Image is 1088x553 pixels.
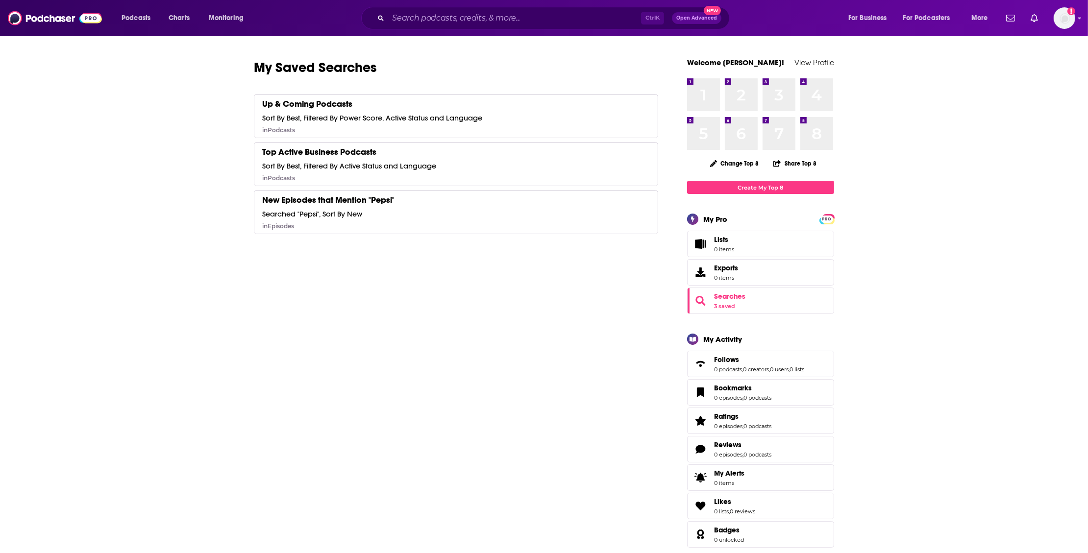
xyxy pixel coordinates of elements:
span: Reviews [714,440,742,449]
span: Likes [687,493,834,519]
a: 0 users [770,366,789,373]
button: open menu [897,10,964,26]
span: , [742,394,743,401]
span: For Business [848,11,887,25]
button: Change Top 8 [704,157,765,169]
span: Monitoring [209,11,244,25]
a: 0 reviews [730,508,755,515]
a: Follows [691,357,710,371]
a: View Profile [794,58,834,67]
a: Ratings [714,412,771,421]
span: Follows [687,351,834,377]
button: Share Top 8 [773,154,817,173]
a: 0 episodes [714,423,742,430]
button: open menu [841,10,899,26]
button: open menu [202,10,256,26]
button: open menu [964,10,1000,26]
span: For Podcasters [903,11,950,25]
a: Ratings [691,414,710,428]
a: Searches [691,294,710,308]
span: Bookmarks [714,384,752,392]
a: Badges [714,526,744,534]
span: , [769,366,770,373]
a: 0 unlocked [714,536,744,543]
span: Reviews [687,436,834,462]
div: My Activity [703,335,742,344]
a: 0 episodes [714,394,742,401]
div: in Episodes [262,222,294,230]
span: New [704,6,721,15]
a: 0 podcasts [743,451,771,458]
span: Lists [714,235,728,244]
a: Exports [687,259,834,286]
span: Badges [714,526,740,534]
span: Podcasts [122,11,150,25]
span: Bookmarks [687,379,834,406]
div: Sort By Best, Filtered By Power Score, Active Status and Language [262,113,482,122]
span: 0 items [714,480,744,486]
span: , [742,366,743,373]
a: Create My Top 8 [687,181,834,194]
span: PRO [821,216,833,223]
a: My Alerts [687,464,834,491]
span: Exports [691,265,710,279]
div: Search podcasts, credits, & more... [371,7,739,29]
a: Lists [687,231,834,257]
span: Follows [714,355,739,364]
div: Searched "Pepsi", Sort By New [262,209,362,218]
a: Likes [691,499,710,513]
span: , [729,508,730,515]
span: Lists [691,237,710,251]
span: 0 items [714,274,738,281]
span: Ratings [687,408,834,434]
div: in Podcasts [262,126,295,134]
span: My Alerts [691,471,710,484]
a: Bookmarks [714,384,771,392]
a: Welcome [PERSON_NAME]! [687,58,784,67]
span: Ctrl K [641,12,664,24]
div: New Episodes that Mention "Pepsi" [262,194,395,205]
a: New Episodes that Mention "Pepsi"Searched "Pepsi", Sort By NewinEpisodes [254,190,658,234]
span: My Alerts [714,469,744,478]
a: Badges [691,528,710,541]
a: 3 saved [714,303,735,310]
span: Ratings [714,412,739,421]
a: 0 podcasts [743,423,771,430]
a: Searches [714,292,745,301]
a: 0 lists [714,508,729,515]
img: Podchaser - Follow, Share and Rate Podcasts [8,9,102,27]
a: 0 creators [743,366,769,373]
a: Show notifications dropdown [1002,10,1019,26]
a: Follows [714,355,804,364]
div: in Podcasts [262,174,295,182]
h1: My Saved Searches [254,59,658,76]
a: 0 episodes [714,451,742,458]
a: 0 podcasts [743,394,771,401]
a: Up & Coming PodcastsSort By Best, Filtered By Power Score, Active Status and LanguageinPodcasts [254,94,658,138]
span: Exports [714,264,738,272]
button: Show profile menu [1054,7,1075,29]
a: Top Active Business PodcastsSort By Best, Filtered By Active Status and LanguageinPodcasts [254,142,658,186]
a: Charts [162,10,196,26]
svg: Add a profile image [1067,7,1075,15]
a: 0 podcasts [714,366,742,373]
a: Reviews [714,440,771,449]
a: PRO [821,215,833,222]
span: More [971,11,988,25]
a: Reviews [691,442,710,456]
img: User Profile [1054,7,1075,29]
div: Top Active Business Podcasts [262,146,376,157]
a: Show notifications dropdown [1027,10,1042,26]
div: Sort By Best, Filtered By Active Status and Language [262,161,436,170]
span: Searches [687,288,834,314]
a: Bookmarks [691,385,710,399]
button: Open AdvancedNew [672,12,721,24]
span: , [789,366,790,373]
span: Likes [714,497,731,506]
span: 0 items [714,246,734,253]
span: , [742,423,743,430]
